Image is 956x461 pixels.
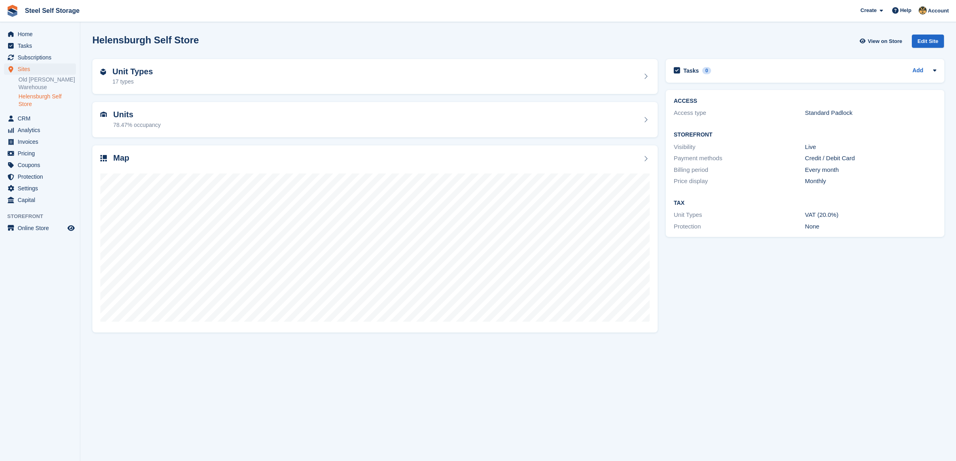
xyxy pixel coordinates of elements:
span: Create [860,6,877,14]
span: CRM [18,113,66,124]
div: None [805,222,936,231]
span: Settings [18,183,66,194]
div: Credit / Debit Card [805,154,936,163]
a: menu [4,183,76,194]
a: Helensburgh Self Store [18,93,76,108]
a: Old [PERSON_NAME] Warehouse [18,76,76,91]
h2: Units [113,110,161,119]
a: menu [4,113,76,124]
h2: ACCESS [674,98,936,104]
h2: Map [113,153,129,163]
a: Add [912,66,923,75]
span: Online Store [18,222,66,234]
img: unit-type-icn-2b2737a686de81e16bb02015468b77c625bbabd49415b5ef34ead5e3b44a266d.svg [100,69,106,75]
div: 17 types [112,78,153,86]
a: Edit Site [912,35,944,51]
span: Pricing [18,148,66,159]
div: 78.47% occupancy [113,121,161,129]
span: Sites [18,63,66,75]
h2: Storefront [674,132,936,138]
div: Live [805,143,936,152]
a: menu [4,40,76,51]
a: menu [4,124,76,136]
img: unit-icn-7be61d7bf1b0ce9d3e12c5938cc71ed9869f7b940bace4675aadf7bd6d80202e.svg [100,112,107,117]
h2: Tax [674,200,936,206]
div: Standard Padlock [805,108,936,118]
div: Protection [674,222,805,231]
a: menu [4,194,76,206]
div: Billing period [674,165,805,175]
h2: Tasks [683,67,699,74]
span: View on Store [868,37,902,45]
a: menu [4,148,76,159]
span: Subscriptions [18,52,66,63]
a: View on Store [858,35,905,48]
div: Unit Types [674,210,805,220]
a: Preview store [66,223,76,233]
span: Home [18,29,66,40]
img: map-icn-33ee37083ee616e46c38cad1a60f524a97daa1e2b2c8c0bc3eb3415660979fc1.svg [100,155,107,161]
span: Storefront [7,212,80,220]
div: VAT (20.0%) [805,210,936,220]
a: Map [92,145,658,333]
span: Invoices [18,136,66,147]
a: menu [4,29,76,40]
div: Visibility [674,143,805,152]
div: Monthly [805,177,936,186]
div: Edit Site [912,35,944,48]
img: James Steel [919,6,927,14]
div: Payment methods [674,154,805,163]
a: Unit Types 17 types [92,59,658,94]
a: menu [4,52,76,63]
span: Protection [18,171,66,182]
span: Help [900,6,911,14]
span: Tasks [18,40,66,51]
a: menu [4,222,76,234]
span: Capital [18,194,66,206]
a: menu [4,159,76,171]
a: Units 78.47% occupancy [92,102,658,137]
img: stora-icon-8386f47178a22dfd0bd8f6a31ec36ba5ce8667c1dd55bd0f319d3a0aa187defe.svg [6,5,18,17]
h2: Unit Types [112,67,153,76]
a: menu [4,171,76,182]
span: Analytics [18,124,66,136]
span: Coupons [18,159,66,171]
a: Steel Self Storage [22,4,83,17]
div: Every month [805,165,936,175]
div: Price display [674,177,805,186]
a: menu [4,136,76,147]
a: menu [4,63,76,75]
h2: Helensburgh Self Store [92,35,199,45]
div: 0 [702,67,711,74]
div: Access type [674,108,805,118]
span: Account [928,7,949,15]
